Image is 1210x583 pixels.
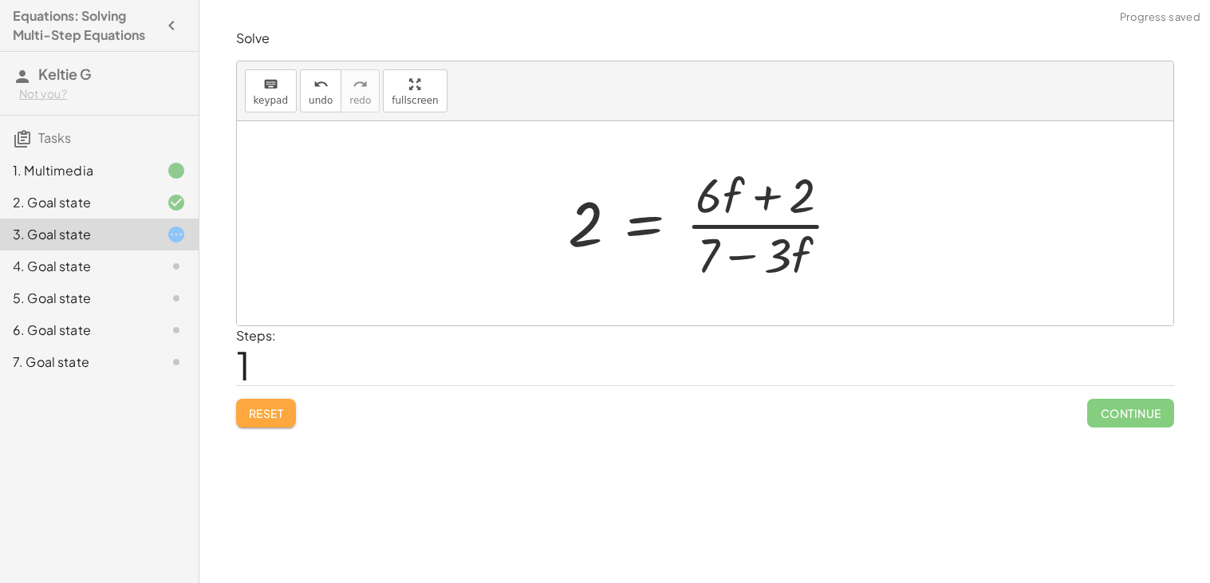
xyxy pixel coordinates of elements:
[236,341,250,389] span: 1
[300,69,341,112] button: undoundo
[313,75,329,94] i: undo
[383,69,447,112] button: fullscreen
[13,161,141,180] div: 1. Multimedia
[167,353,186,372] i: Task not started.
[236,399,297,427] button: Reset
[245,69,298,112] button: keyboardkeypad
[167,225,186,244] i: Task started.
[353,75,368,94] i: redo
[236,30,1174,48] p: Solve
[167,257,186,276] i: Task not started.
[13,193,141,212] div: 2. Goal state
[13,353,141,372] div: 7. Goal state
[167,161,186,180] i: Task finished.
[236,327,276,344] label: Steps:
[13,225,141,244] div: 3. Goal state
[249,406,284,420] span: Reset
[13,321,141,340] div: 6. Goal state
[13,289,141,308] div: 5. Goal state
[309,95,333,106] span: undo
[167,289,186,308] i: Task not started.
[38,65,92,83] span: Keltie G
[13,6,157,45] h4: Equations: Solving Multi-Step Equations
[13,257,141,276] div: 4. Goal state
[349,95,371,106] span: redo
[263,75,278,94] i: keyboard
[167,321,186,340] i: Task not started.
[254,95,289,106] span: keypad
[19,86,186,102] div: Not you?
[392,95,438,106] span: fullscreen
[38,129,71,146] span: Tasks
[1120,10,1200,26] span: Progress saved
[167,193,186,212] i: Task finished and correct.
[341,69,380,112] button: redoredo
